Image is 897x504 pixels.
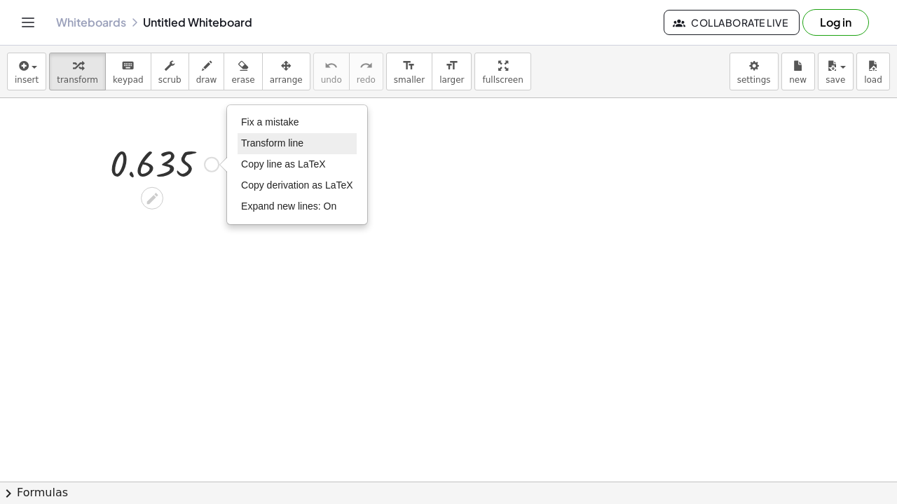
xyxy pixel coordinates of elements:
[386,53,432,90] button: format_sizesmaller
[402,57,416,74] i: format_size
[826,75,845,85] span: save
[49,53,106,90] button: transform
[56,15,126,29] a: Whiteboards
[241,158,326,170] span: Copy line as LaTeX
[818,53,854,90] button: save
[189,53,225,90] button: draw
[394,75,425,85] span: smaller
[737,75,771,85] span: settings
[121,57,135,74] i: keyboard
[357,75,376,85] span: redo
[439,75,464,85] span: larger
[856,53,890,90] button: load
[730,53,779,90] button: settings
[864,75,882,85] span: load
[781,53,815,90] button: new
[445,57,458,74] i: format_size
[7,53,46,90] button: insert
[196,75,217,85] span: draw
[313,53,350,90] button: undoundo
[141,187,163,210] div: Edit math
[360,57,373,74] i: redo
[241,179,353,191] span: Copy derivation as LaTeX
[241,116,299,128] span: Fix a mistake
[15,75,39,85] span: insert
[241,200,336,212] span: Expand new lines: On
[17,11,39,34] button: Toggle navigation
[270,75,303,85] span: arrange
[676,16,788,29] span: Collaborate Live
[241,137,303,149] span: Transform line
[802,9,869,36] button: Log in
[664,10,800,35] button: Collaborate Live
[231,75,254,85] span: erase
[151,53,189,90] button: scrub
[789,75,807,85] span: new
[474,53,530,90] button: fullscreen
[324,57,338,74] i: undo
[113,75,144,85] span: keypad
[432,53,472,90] button: format_sizelarger
[482,75,523,85] span: fullscreen
[105,53,151,90] button: keyboardkeypad
[158,75,182,85] span: scrub
[349,53,383,90] button: redoredo
[224,53,262,90] button: erase
[57,75,98,85] span: transform
[262,53,310,90] button: arrange
[321,75,342,85] span: undo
